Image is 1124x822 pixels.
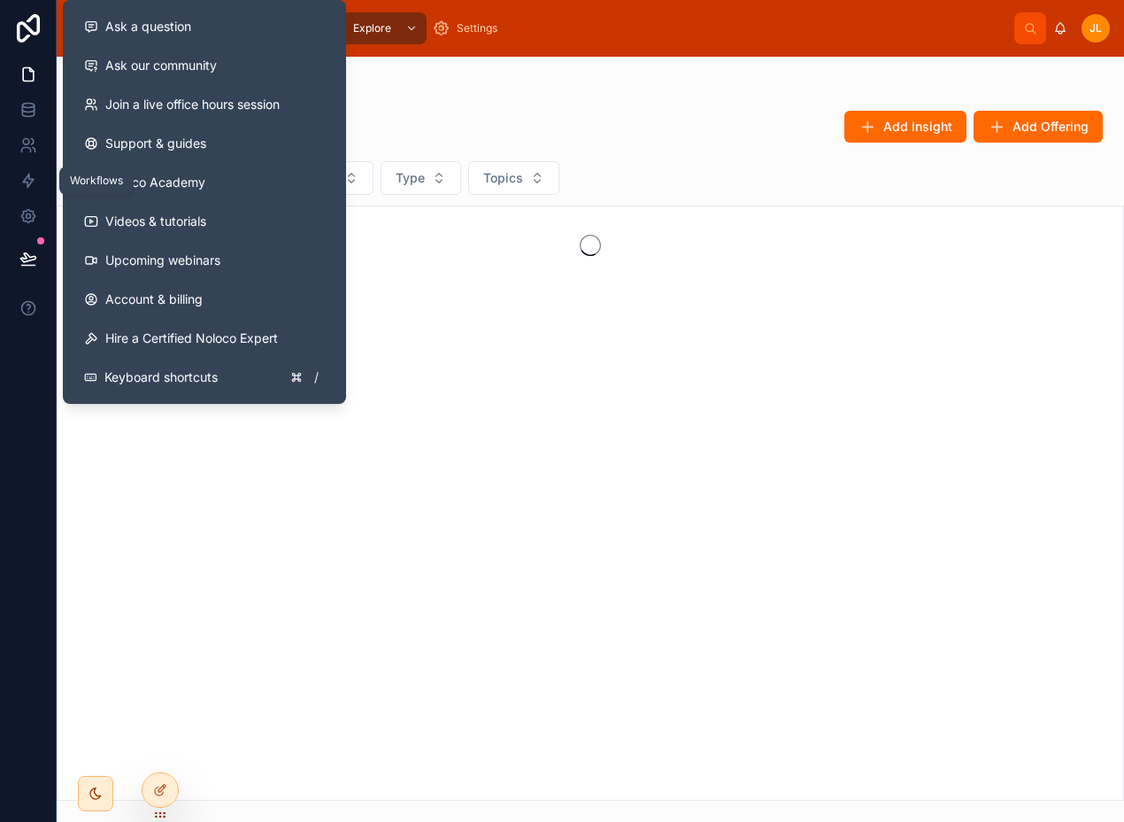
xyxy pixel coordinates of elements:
span: Explore [353,21,391,35]
span: Ask our community [105,57,217,74]
a: Ask our community [70,46,339,85]
span: Account & billing [105,291,203,308]
span: Join a live office hours session [105,96,280,113]
button: Add Offering [974,111,1103,143]
a: Settings [427,12,510,44]
span: Noloco Academy [105,174,205,191]
span: JL [1089,21,1102,35]
span: Support & guides [105,135,206,152]
a: Upcoming webinars [70,241,339,280]
a: Account & billing [70,280,339,319]
button: Ask a question [70,7,339,46]
button: Keyboard shortcuts/ [70,358,339,397]
span: Add Insight [883,118,952,136]
a: Explore [323,12,427,44]
span: Upcoming webinars [105,252,220,269]
button: Add Insight [844,111,966,143]
span: Keyboard shortcuts [104,368,218,386]
span: Add Offering [1012,118,1089,136]
a: Support & guides [70,124,339,163]
span: Settings [457,21,497,35]
div: Workflows [70,174,123,188]
a: Videos & tutorials [70,202,339,241]
div: scrollable content [113,9,1014,48]
span: Ask a question [105,18,191,35]
button: Hire a Certified Noloco Expert [70,319,339,358]
button: Select Button [381,161,461,195]
span: / [309,370,323,384]
span: Topics [483,169,523,187]
a: Noloco Academy [70,163,339,202]
button: Select Button [468,161,559,195]
span: Videos & tutorials [105,213,206,230]
span: Hire a Certified Noloco Expert [105,330,278,347]
a: Join a live office hours session [70,85,339,124]
span: Type [396,169,425,187]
